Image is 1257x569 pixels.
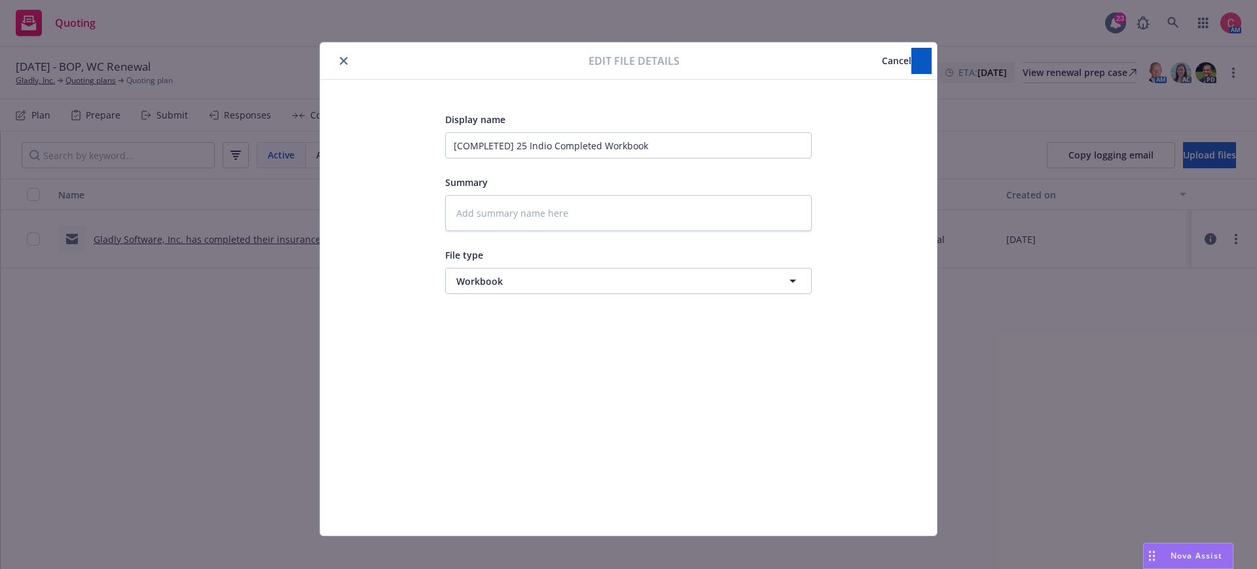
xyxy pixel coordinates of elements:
[882,48,911,74] button: Cancel
[445,176,488,189] span: Summary
[882,54,911,67] span: Cancel
[589,53,680,69] span: Edit file details
[1171,550,1222,561] span: Nova Assist
[445,113,505,126] span: Display name
[445,249,483,261] span: File type
[445,132,812,158] input: Add display name here
[1143,543,1233,569] button: Nova Assist
[456,274,752,288] span: Workbook
[911,48,932,74] button: Save
[336,53,352,69] button: close
[1144,543,1160,568] div: Drag to move
[445,268,812,294] button: Workbook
